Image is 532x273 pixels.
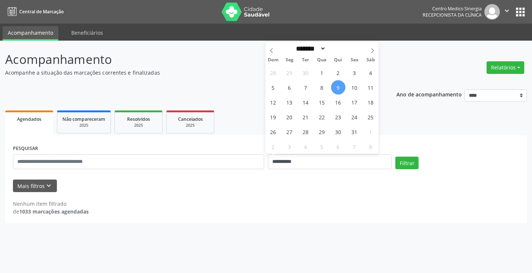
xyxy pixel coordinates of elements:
img: img [484,4,500,20]
span: Outubro 28, 2025 [299,124,313,139]
span: Novembro 5, 2025 [315,139,329,154]
span: Qui [330,58,346,62]
span: Outubro 21, 2025 [299,110,313,124]
span: Outubro 2, 2025 [331,65,345,80]
span: Não compareceram [62,116,105,122]
button:  [500,4,514,20]
span: Setembro 28, 2025 [266,65,280,80]
span: Resolvidos [127,116,150,122]
p: Acompanhamento [5,50,370,69]
span: Outubro 16, 2025 [331,95,345,109]
span: Outubro 19, 2025 [266,110,280,124]
i:  [503,7,511,15]
span: Outubro 26, 2025 [266,124,280,139]
span: Outubro 8, 2025 [315,80,329,95]
span: Outubro 22, 2025 [315,110,329,124]
span: Outubro 25, 2025 [364,110,378,124]
i: keyboard_arrow_down [45,182,53,190]
span: Ter [297,58,314,62]
span: Sáb [362,58,379,62]
span: Dom [265,58,282,62]
span: Novembro 1, 2025 [364,124,378,139]
span: Outubro 4, 2025 [364,65,378,80]
span: Novembro 8, 2025 [364,139,378,154]
span: Outubro 12, 2025 [266,95,280,109]
label: PESQUISAR [13,143,38,154]
span: Outubro 29, 2025 [315,124,329,139]
span: Outubro 27, 2025 [282,124,297,139]
span: Cancelados [178,116,203,122]
span: Outubro 30, 2025 [331,124,345,139]
span: Outubro 15, 2025 [315,95,329,109]
div: Nenhum item filtrado [13,200,89,208]
span: Outubro 14, 2025 [299,95,313,109]
div: 2025 [62,123,105,128]
span: Setembro 30, 2025 [299,65,313,80]
span: Setembro 29, 2025 [282,65,297,80]
span: Outubro 23, 2025 [331,110,345,124]
span: Outubro 9, 2025 [331,80,345,95]
span: Outubro 20, 2025 [282,110,297,124]
button: Mais filtroskeyboard_arrow_down [13,180,57,192]
strong: 1033 marcações agendadas [19,208,89,215]
span: Outubro 5, 2025 [266,80,280,95]
span: Outubro 31, 2025 [347,124,362,139]
span: Sex [346,58,362,62]
div: de [13,208,89,215]
span: Central de Marcação [19,8,64,15]
p: Acompanhe a situação das marcações correntes e finalizadas [5,69,370,76]
span: Outubro 10, 2025 [347,80,362,95]
a: Beneficiários [66,26,108,39]
input: Year [326,45,350,52]
span: Outubro 7, 2025 [299,80,313,95]
span: Outubro 1, 2025 [315,65,329,80]
div: 2025 [120,123,157,128]
p: Ano de acompanhamento [396,89,462,99]
span: Outubro 24, 2025 [347,110,362,124]
span: Outubro 11, 2025 [364,80,378,95]
span: Qua [314,58,330,62]
span: Outubro 18, 2025 [364,95,378,109]
span: Novembro 2, 2025 [266,139,280,154]
button: Filtrar [395,157,419,169]
div: 2025 [172,123,209,128]
button: apps [514,6,527,18]
span: Outubro 3, 2025 [347,65,362,80]
a: Central de Marcação [5,6,64,18]
span: Outubro 6, 2025 [282,80,297,95]
span: Recepcionista da clínica [423,12,482,18]
button: Relatórios [487,61,524,74]
div: Centro Medico Sinergia [423,6,482,12]
span: Agendados [17,116,41,122]
a: Acompanhamento [3,26,58,41]
span: Seg [281,58,297,62]
span: Novembro 4, 2025 [299,139,313,154]
select: Month [294,45,326,52]
span: Outubro 13, 2025 [282,95,297,109]
span: Novembro 6, 2025 [331,139,345,154]
span: Novembro 7, 2025 [347,139,362,154]
span: Novembro 3, 2025 [282,139,297,154]
span: Outubro 17, 2025 [347,95,362,109]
